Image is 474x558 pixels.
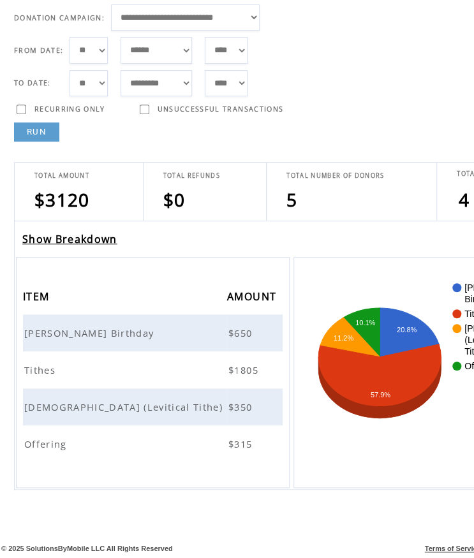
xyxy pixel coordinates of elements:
a: Tithes [24,363,59,375]
a: ITEM [23,292,52,300]
span: Tithes [24,363,59,376]
span: 4 [459,187,470,212]
span: TOTAL REFUNDS [163,172,220,180]
text: 10.1% [355,319,375,327]
a: [DEMOGRAPHIC_DATA] (Levitical Tithe) [24,400,226,412]
span: $3120 [34,187,90,212]
span: AMOUNT [227,286,279,310]
a: [PERSON_NAME] Birthday [24,327,157,338]
text: 11.2% [334,334,353,342]
span: TOTAL AMOUNT [34,172,89,180]
a: Offering [24,437,70,449]
span: 5 [286,187,297,212]
span: $315 [228,437,255,450]
a: Show Breakdown [22,232,117,246]
a: RUN [14,122,59,142]
a: AMOUNT [227,292,279,300]
span: TOTAL NUMBER OF DONORS [286,172,384,180]
span: [DEMOGRAPHIC_DATA] (Levitical Tithe) [24,400,226,413]
span: UNSUCCESSFUL TRANSACTIONS [158,105,283,114]
span: TO DATE: [14,78,51,87]
text: 57.9% [371,390,390,398]
span: $650 [228,327,255,339]
text: 20.8% [397,325,417,333]
span: RECURRING ONLY [34,105,105,114]
span: $0 [163,187,186,212]
span: DONATION CAMPAIGN: [14,13,105,22]
span: $1805 [228,363,262,376]
span: $350 [228,400,255,413]
span: FROM DATE: [14,46,63,55]
span: [PERSON_NAME] Birthday [24,327,157,339]
span: © 2025 SolutionsByMobile LLC All Rights Reserved [1,545,173,552]
span: Offering [24,437,70,450]
span: ITEM [23,286,52,310]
